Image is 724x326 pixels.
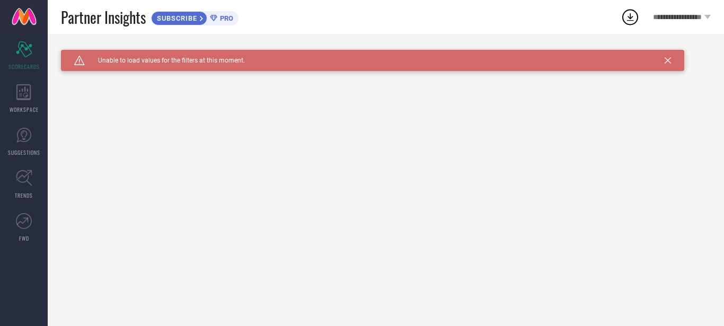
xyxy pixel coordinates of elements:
span: Unable to load values for the filters at this moment. [85,57,245,64]
span: FWD [19,234,29,242]
span: SUGGESTIONS [8,148,40,156]
a: SUBSCRIBEPRO [151,8,239,25]
span: WORKSPACE [10,105,39,113]
div: Open download list [621,7,640,27]
span: TRENDS [15,191,33,199]
span: SUBSCRIBE [152,14,200,22]
div: Unable to load filters at this moment. Please try later. [61,50,711,58]
span: Partner Insights [61,6,146,28]
span: SCORECARDS [8,63,40,71]
span: PRO [217,14,233,22]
